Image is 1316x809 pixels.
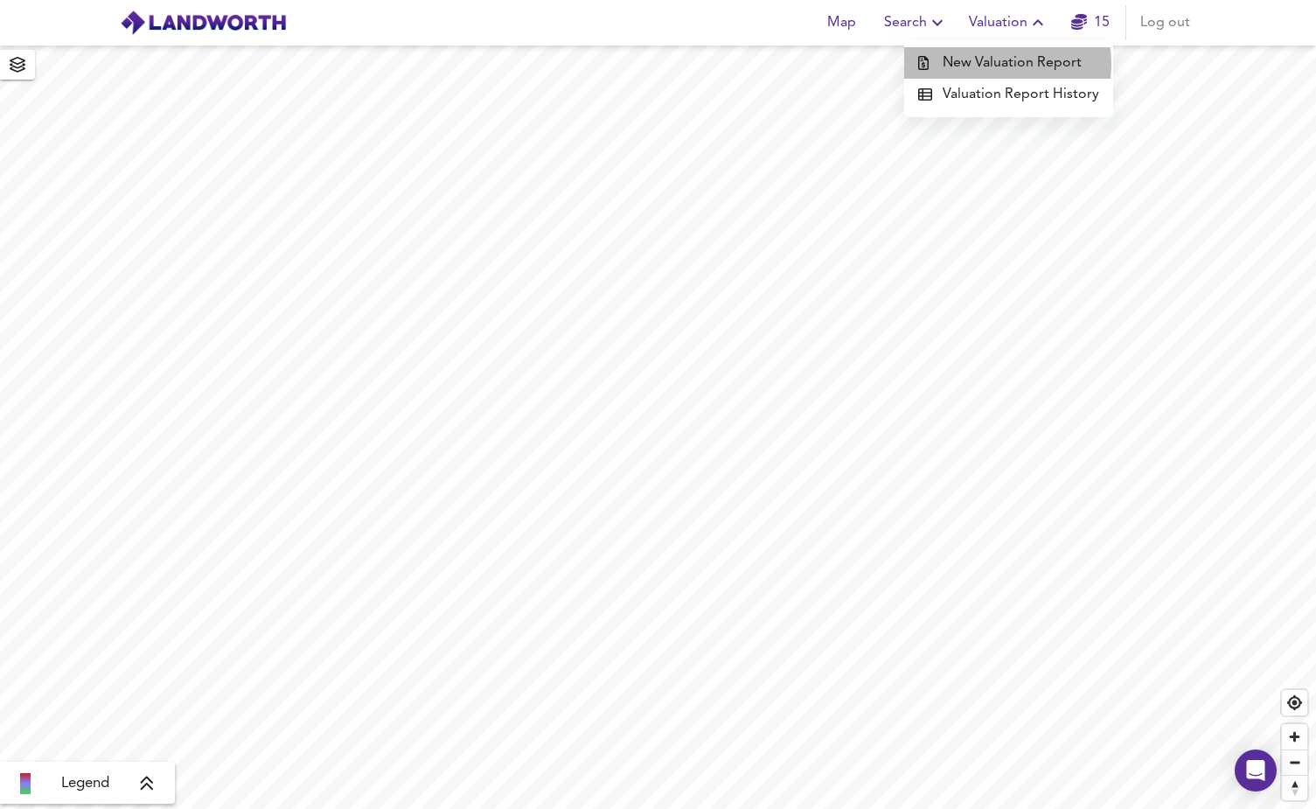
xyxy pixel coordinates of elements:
[1235,750,1277,792] div: Open Intercom Messenger
[821,10,863,35] span: Map
[904,47,1113,79] a: New Valuation Report
[61,773,109,794] span: Legend
[962,5,1055,40] button: Valuation
[877,5,955,40] button: Search
[1282,690,1307,715] button: Find my location
[1133,5,1197,40] button: Log out
[969,10,1048,35] span: Valuation
[1282,776,1307,800] span: Reset bearing to north
[1071,10,1110,35] a: 15
[1282,775,1307,800] button: Reset bearing to north
[120,10,287,36] img: logo
[1282,750,1307,775] button: Zoom out
[1282,750,1307,775] span: Zoom out
[884,10,948,35] span: Search
[814,5,870,40] button: Map
[904,79,1113,110] a: Valuation Report History
[1062,5,1118,40] button: 15
[1140,10,1190,35] span: Log out
[1282,724,1307,750] button: Zoom in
